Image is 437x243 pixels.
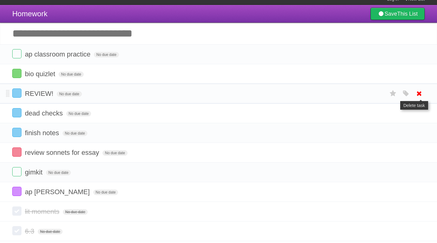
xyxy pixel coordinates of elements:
[93,190,118,195] span: No due date
[38,229,63,234] span: No due date
[25,149,101,156] span: review sonnets for essay
[25,109,64,117] span: dead checks
[12,206,21,216] label: Done
[25,129,60,137] span: finish notes
[46,170,71,175] span: No due date
[25,50,92,58] span: ap classroom practice
[12,10,48,18] span: Homework
[12,49,21,58] label: Done
[102,150,127,156] span: No due date
[12,226,21,235] label: Done
[397,11,418,17] b: This List
[57,91,82,97] span: No due date
[12,108,21,117] label: Done
[59,72,83,77] span: No due date
[25,208,61,215] span: lit moments
[12,147,21,157] label: Done
[63,209,88,215] span: No due date
[12,128,21,137] label: Done
[66,111,91,116] span: No due date
[12,69,21,78] label: Done
[25,227,36,235] span: 6.3
[25,168,44,176] span: gimkit
[63,131,87,136] span: No due date
[94,52,119,57] span: No due date
[25,70,57,78] span: bio quizlet
[12,187,21,196] label: Done
[25,90,55,97] span: REVIEW!
[370,8,425,20] a: SaveThis List
[12,88,21,98] label: Done
[25,188,91,196] span: ap [PERSON_NAME]
[12,167,21,176] label: Done
[387,88,399,99] label: Star task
